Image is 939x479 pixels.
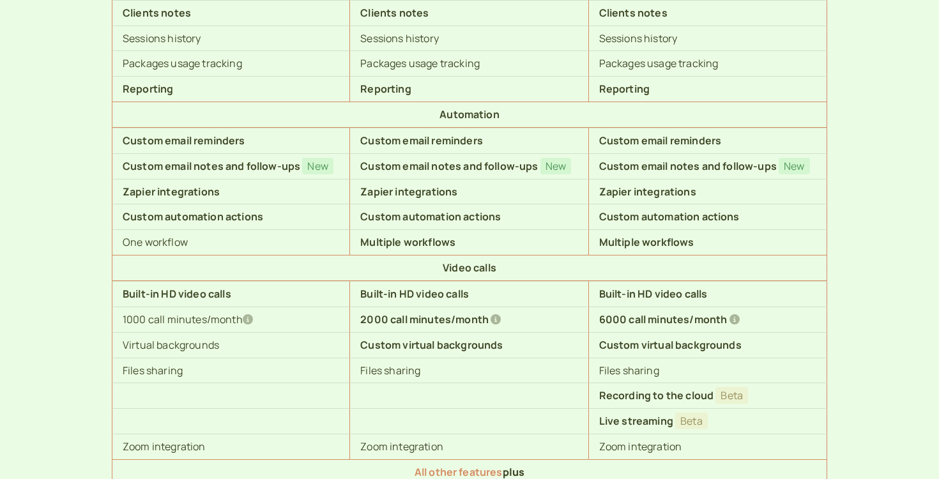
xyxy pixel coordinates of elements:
[112,102,827,128] td: Automation
[123,209,263,224] b: Custom automation actions
[415,465,503,479] a: All other features
[875,418,939,479] iframe: Chat Widget
[112,358,350,383] td: Files sharing
[123,185,220,199] b: Zapier integrations
[360,287,469,301] b: Built-in HD video calls
[715,387,748,404] span: Beta
[123,159,300,173] b: Custom email notes and follow-ups
[589,26,827,51] td: Sessions history
[123,287,231,301] b: Built-in HD video calls
[112,307,350,332] td: 1000 call minutes/month
[350,434,588,459] td: Zoom integration
[589,358,827,383] td: Files sharing
[599,414,673,428] b: Live streaming
[540,158,571,174] span: New
[360,338,503,352] b: Custom virtual backgrounds
[599,209,740,224] b: Custom automation actions
[415,465,525,479] b: plus
[599,159,777,173] b: Custom email notes and follow-ups
[360,133,483,148] b: Custom email reminders
[599,82,650,96] b: Reporting
[589,434,827,459] td: Zoom integration
[599,133,722,148] b: Custom email reminders
[599,6,668,20] b: Clients notes
[302,158,333,174] span: New
[675,413,708,429] span: Beta
[360,312,489,326] b: 2000 call minutes/month
[360,82,411,96] b: Reporting
[599,185,696,199] b: Zapier integrations
[360,159,538,173] b: Custom email notes and follow-ups
[350,26,588,51] td: Sessions history
[599,388,714,402] b: Recording to the cloud
[589,50,827,76] td: Packages usage tracking
[112,332,350,358] td: Virtual backgrounds
[350,358,588,383] td: Files sharing
[112,434,350,459] td: Zoom integration
[123,6,191,20] b: Clients notes
[599,287,708,301] b: Built-in HD video calls
[112,229,350,255] td: One workflow
[360,209,501,224] b: Custom automation actions
[360,235,455,249] b: Multiple workflows
[350,50,588,76] td: Packages usage tracking
[123,133,245,148] b: Custom email reminders
[779,158,809,174] span: New
[360,185,457,199] b: Zapier integrations
[599,235,694,249] b: Multiple workflows
[599,312,728,326] b: 6000 call minutes/month
[112,255,827,281] td: Video calls
[360,6,429,20] b: Clients notes
[123,82,173,96] b: Reporting
[112,26,350,51] td: Sessions history
[599,338,742,352] b: Custom virtual backgrounds
[112,50,350,76] td: Packages usage tracking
